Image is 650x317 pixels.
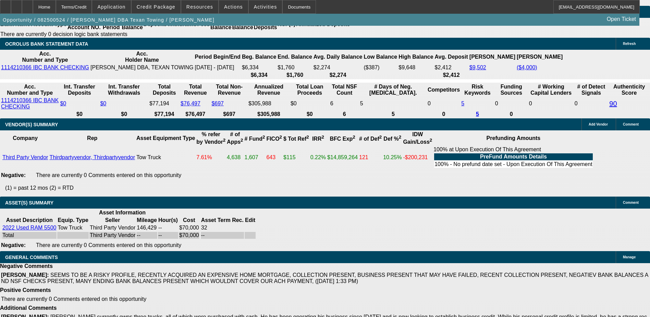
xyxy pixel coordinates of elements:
[313,50,363,63] th: Avg. Daily Balance
[469,50,516,63] th: [PERSON_NAME]
[201,217,244,224] th: Asset Term Recommendation
[277,64,312,71] td: $1,760
[495,83,528,96] th: Funding Sources
[330,136,355,142] b: BFC Exp
[241,138,243,143] sup: 2
[5,185,650,191] p: (1) = past 12 mos (2) = RTD
[1,272,49,278] b: [PERSON_NAME]:
[5,122,58,127] span: VENDOR(S) SUMMARY
[403,146,432,169] td: -$200,231
[211,101,224,106] a: $697
[105,217,120,223] b: Seller
[398,64,433,71] td: $9,648
[226,146,243,169] td: 4,638
[360,97,427,110] td: 5
[245,136,265,142] b: # Fund
[89,232,136,239] td: Third Party Vendor
[196,146,226,169] td: 7.61%
[1,296,146,302] span: There are currently 0 Comments entered on this opportunity
[529,101,532,106] span: 0
[313,72,363,79] th: $2,274
[97,4,125,10] span: Application
[136,232,157,239] td: --
[248,83,290,96] th: Annualized Revenue
[487,135,541,141] b: Prefunding Amounts
[313,64,363,71] td: $2,274
[623,255,636,259] span: Manage
[60,111,99,118] th: $0
[516,50,563,63] th: [PERSON_NAME]
[379,134,382,140] sup: 2
[430,138,432,143] sup: 2
[149,83,180,96] th: Total Deposits
[383,146,402,169] td: 10.25%
[461,83,494,96] th: Risk Keywords
[254,4,277,10] span: Activities
[201,224,244,231] td: 32
[262,134,265,140] sup: 2
[211,111,247,118] th: $697
[219,0,248,13] button: Actions
[223,138,225,143] sup: 2
[312,136,324,142] b: IRR
[99,210,146,215] b: Asset Information
[277,72,312,79] th: $1,760
[179,232,199,239] td: $70,000
[277,50,312,63] th: End. Balance
[574,97,609,110] td: 0
[137,217,157,223] b: Mileage
[136,224,157,231] td: 146,429
[461,101,464,106] a: 5
[3,17,214,23] span: Opportunity / 082500524 / [PERSON_NAME] DBA Texan Towing / [PERSON_NAME]
[383,136,401,142] b: Def %
[196,131,225,145] b: % refer by Vendor
[5,255,58,260] span: GENERAL COMMENTS
[89,224,136,231] td: Third Party Vendor
[480,154,547,160] b: PreFund Amounts Details
[574,83,609,96] th: # of Detect Signals
[266,146,282,169] td: 643
[158,232,178,239] td: --
[434,161,592,168] td: 100% - No prefund date set - Upon Execution Of This Agreement
[433,146,593,168] div: 100% at Upon Execution Of This Agreement
[1,50,89,63] th: Acc. Number and Type
[195,64,241,71] td: [DATE] - [DATE]
[310,146,326,169] td: 0.22%
[434,72,468,79] th: $2,412
[476,111,479,117] a: 5
[90,64,194,71] td: [PERSON_NAME] DBA, TEXAN TOWING
[360,111,427,118] th: 5
[195,50,241,63] th: Period Begin/End
[100,111,148,118] th: $0
[2,225,56,231] a: 2022 Used RAM 5500
[434,50,468,63] th: Avg. Deposit
[290,83,329,96] th: Total Loan Proceeds
[100,101,106,106] a: $0
[495,111,528,118] th: 0
[623,122,639,126] span: Comment
[49,154,135,160] a: Thirdpartyvendor, Thirdpartyvendor
[327,146,358,169] td: $14,859,264
[399,134,401,140] sup: 2
[136,135,195,141] b: Asset Equipment Type
[179,224,199,231] td: $70,000
[360,83,427,96] th: # Days of Neg. [MEDICAL_DATA].
[57,217,88,224] th: Equip. Type
[180,111,210,118] th: $76,497
[398,50,433,63] th: High Balance
[181,0,218,13] button: Resources
[2,232,56,238] div: Total
[5,200,53,206] span: ASSET(S) SUMMARY
[6,217,53,223] b: Asset Description
[13,135,38,141] b: Company
[427,111,460,118] th: 0
[242,72,277,79] th: $6,334
[363,50,397,63] th: Low Balance
[1,242,26,248] b: Negative:
[623,42,636,46] span: Refresh
[609,100,617,107] a: 90
[604,13,639,25] a: Open Ticket
[245,217,256,224] th: Edit
[280,134,282,140] sup: 2
[427,83,460,96] th: Competitors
